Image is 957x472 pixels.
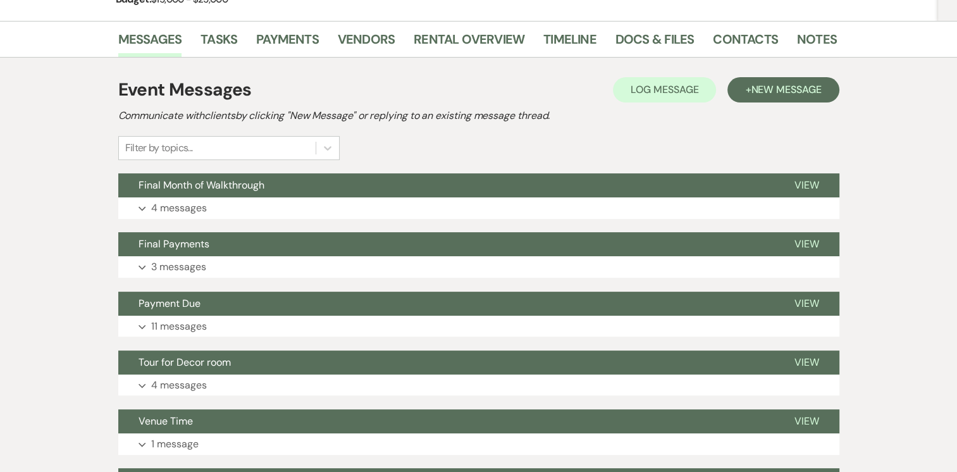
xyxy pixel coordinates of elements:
span: View [794,297,819,310]
h2: Communicate with clients by clicking "New Message" or replying to an existing message thread. [118,108,839,123]
a: Messages [118,29,182,57]
button: 4 messages [118,197,839,219]
span: Final Payments [139,237,209,251]
button: View [774,351,839,375]
a: Notes [797,29,837,57]
a: Rental Overview [414,29,524,57]
p: 1 message [151,436,199,452]
button: +New Message [727,77,839,102]
p: 4 messages [151,200,207,216]
span: View [794,414,819,428]
span: Tour for Decor room [139,356,231,369]
button: View [774,292,839,316]
a: Payments [256,29,319,57]
button: Log Message [613,77,716,102]
span: View [794,178,819,192]
button: 1 message [118,433,839,455]
a: Contacts [713,29,778,57]
button: 11 messages [118,316,839,337]
button: Tour for Decor room [118,351,774,375]
button: Final Month of Walkthrough [118,173,774,197]
button: Venue Time [118,409,774,433]
span: View [794,237,819,251]
a: Tasks [201,29,237,57]
button: 3 messages [118,256,839,278]
p: 3 messages [151,259,206,275]
p: 11 messages [151,318,207,335]
span: Final Month of Walkthrough [139,178,264,192]
span: New Message [751,83,821,96]
span: Log Message [631,83,698,96]
button: View [774,232,839,256]
p: 4 messages [151,377,207,394]
a: Vendors [338,29,395,57]
button: 4 messages [118,375,839,396]
button: Final Payments [118,232,774,256]
span: Payment Due [139,297,201,310]
div: Filter by topics... [125,140,193,156]
button: View [774,173,839,197]
h1: Event Messages [118,77,252,103]
button: View [774,409,839,433]
a: Docs & Files [615,29,694,57]
a: Timeline [543,29,596,57]
span: Venue Time [139,414,193,428]
span: View [794,356,819,369]
button: Payment Due [118,292,774,316]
